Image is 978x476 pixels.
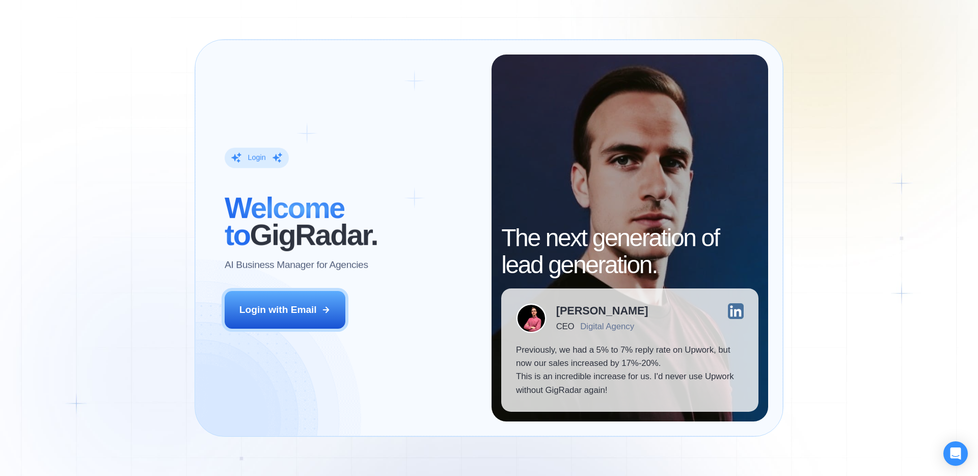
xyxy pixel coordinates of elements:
div: Login [248,153,265,163]
div: CEO [556,322,574,331]
p: Previously, we had a 5% to 7% reply rate on Upwork, but now our sales increased by 17%-20%. This ... [516,343,744,398]
div: Login with Email [239,303,317,316]
h2: The next generation of lead generation. [501,225,758,279]
div: [PERSON_NAME] [556,305,648,316]
button: Login with Email [225,291,346,329]
div: Open Intercom Messenger [943,441,968,466]
div: Digital Agency [580,322,634,331]
span: Welcome to [225,192,344,251]
p: AI Business Manager for Agencies [225,258,368,272]
h2: ‍ GigRadar. [225,195,477,249]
